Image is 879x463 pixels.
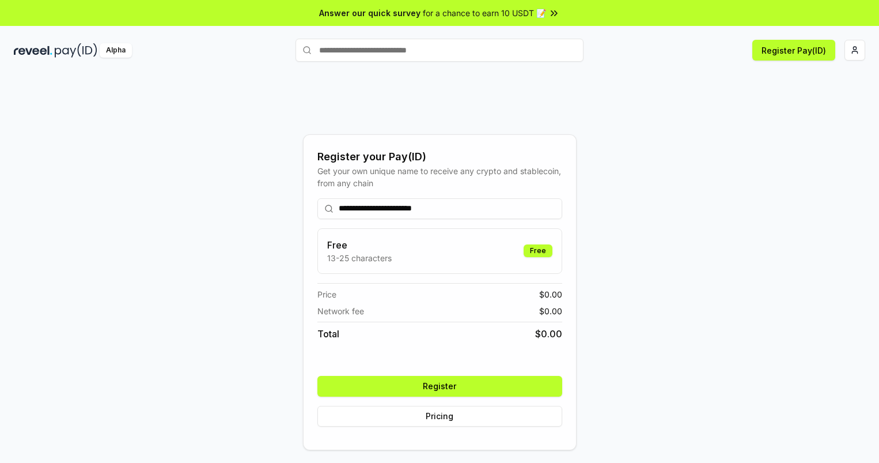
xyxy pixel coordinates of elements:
[317,376,562,397] button: Register
[539,288,562,300] span: $ 0.00
[535,327,562,341] span: $ 0.00
[55,43,97,58] img: pay_id
[317,288,336,300] span: Price
[327,252,392,264] p: 13-25 characters
[317,305,364,317] span: Network fee
[752,40,835,61] button: Register Pay(ID)
[423,7,546,19] span: for a chance to earn 10 USDT 📝
[319,7,420,19] span: Answer our quick survey
[317,149,562,165] div: Register your Pay(ID)
[317,165,562,189] div: Get your own unique name to receive any crypto and stablecoin, from any chain
[317,327,339,341] span: Total
[539,305,562,317] span: $ 0.00
[100,43,132,58] div: Alpha
[524,244,552,257] div: Free
[327,238,392,252] h3: Free
[14,43,52,58] img: reveel_dark
[317,406,562,427] button: Pricing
